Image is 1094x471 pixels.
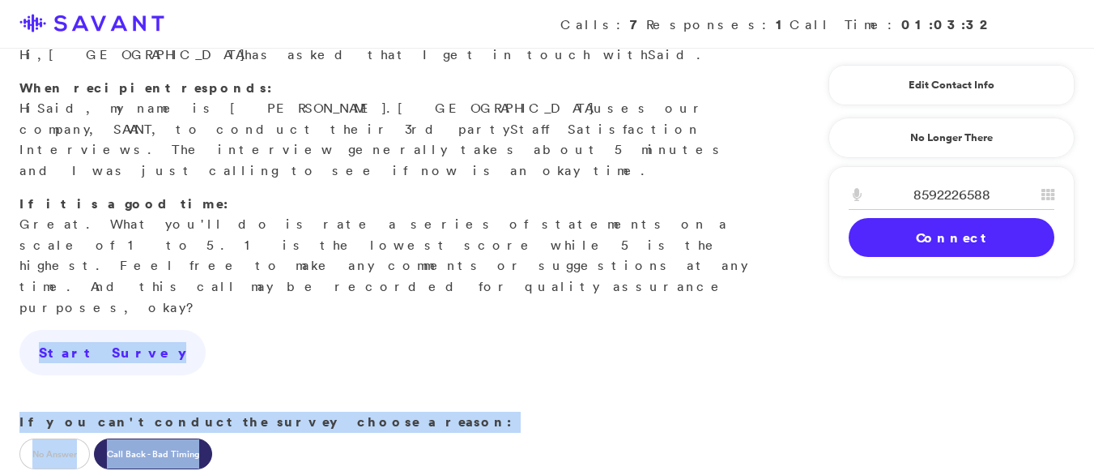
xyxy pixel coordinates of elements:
span: Said [648,46,696,62]
p: Hi , my name is [PERSON_NAME]. uses our company, SAVANT, to conduct their 3rd party s. The interv... [19,78,767,182]
span: [GEOGRAPHIC_DATA] [398,100,594,116]
label: Call Back - Bad Timing [94,439,212,469]
label: No Answer [19,439,90,469]
strong: 1 [776,15,790,33]
strong: 01:03:32 [901,15,994,33]
a: Connect [849,218,1054,257]
strong: 7 [630,15,646,33]
a: No Longer There [828,118,1075,158]
strong: If you can't conduct the survey choose a reason: [19,413,512,430]
span: Said [37,100,86,116]
a: Start Survey [19,330,206,375]
strong: If it is a good time: [19,195,228,212]
a: Edit Contact Info [849,72,1054,98]
strong: When recipient responds: [19,79,272,96]
p: Great. What you'll do is rate a series of statements on a scale of 1 to 5. 1 is the lowest score ... [19,194,767,319]
span: [GEOGRAPHIC_DATA] [49,46,245,62]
